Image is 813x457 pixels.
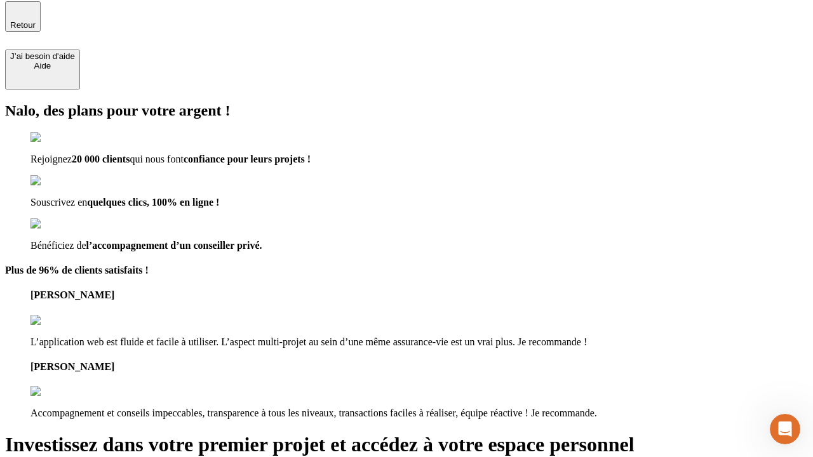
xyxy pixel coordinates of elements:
[30,386,93,397] img: reviews stars
[5,50,80,89] button: J’ai besoin d'aideAide
[5,265,808,276] h4: Plus de 96% de clients satisfaits !
[5,433,808,456] h1: Investissez dans votre premier projet et accédez à votre espace personnel
[5,102,808,119] h2: Nalo, des plans pour votre argent !
[30,154,72,164] span: Rejoignez
[184,154,311,164] span: confiance pour leurs projets !
[30,361,808,373] h4: [PERSON_NAME]
[770,414,800,444] iframe: Intercom live chat
[30,289,808,301] h4: [PERSON_NAME]
[30,315,93,326] img: reviews stars
[5,1,41,32] button: Retour
[30,336,808,348] p: L’application web est fluide et facile à utiliser. L’aspect multi-projet au sein d’une même assur...
[86,240,262,251] span: l’accompagnement d’un conseiller privé.
[10,61,75,70] div: Aide
[87,197,219,208] span: quelques clics, 100% en ligne !
[30,132,85,143] img: checkmark
[10,20,36,30] span: Retour
[30,218,85,230] img: checkmark
[30,240,86,251] span: Bénéficiez de
[72,154,130,164] span: 20 000 clients
[10,51,75,61] div: J’ai besoin d'aide
[30,407,808,419] p: Accompagnement et conseils impeccables, transparence à tous les niveaux, transactions faciles à r...
[30,197,87,208] span: Souscrivez en
[30,175,85,187] img: checkmark
[130,154,183,164] span: qui nous font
